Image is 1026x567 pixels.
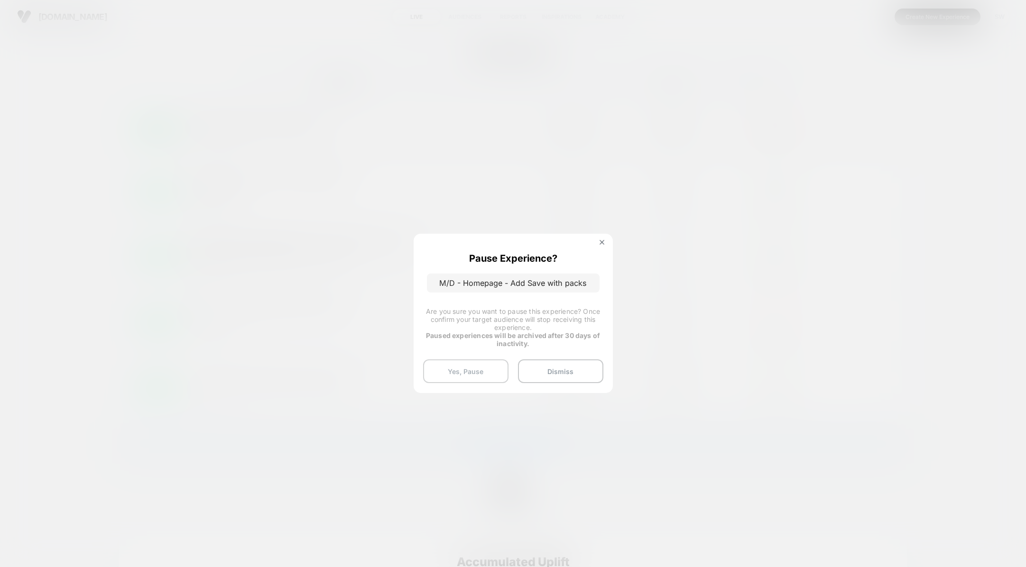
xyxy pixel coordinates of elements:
[426,307,600,331] span: Are you sure you want to pause this experience? Once confirm your target audience will stop recei...
[518,359,603,383] button: Dismiss
[600,240,604,245] img: close
[426,331,600,348] strong: Paused experiences will be archived after 30 days of inactivity.
[423,359,508,383] button: Yes, Pause
[469,253,557,264] p: Pause Experience?
[427,274,600,293] p: M/D - Homepage - Add Save with packs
